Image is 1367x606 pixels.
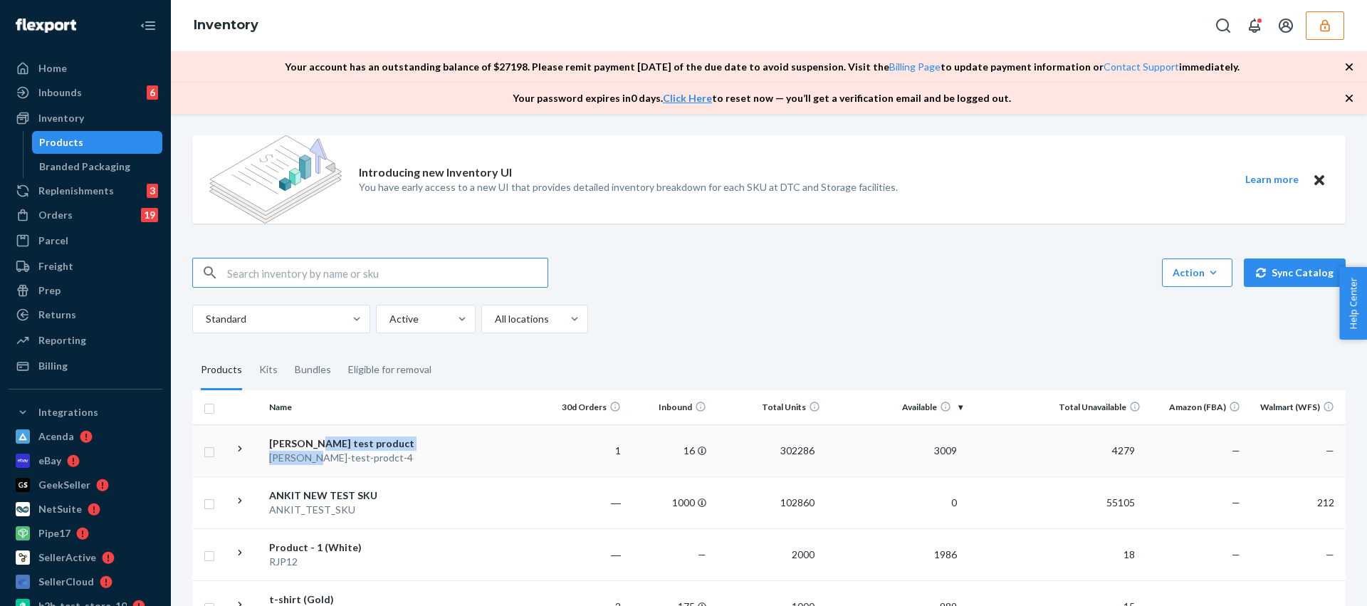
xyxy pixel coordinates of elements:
button: Close Navigation [134,11,162,40]
a: Orders19 [9,204,162,226]
span: 102860 [775,496,820,508]
a: Branded Packaging [32,155,163,178]
button: Open Search Box [1209,11,1237,40]
span: 55105 [1101,496,1141,508]
div: RJP12 [269,555,418,569]
button: Open account menu [1272,11,1300,40]
ol: breadcrumbs [182,5,270,46]
div: [PERSON_NAME]-test-prodct-4 [269,451,418,465]
button: Learn more [1236,171,1307,189]
span: — [1326,548,1334,560]
div: Integrations [38,405,98,419]
div: SellerActive [38,550,96,565]
button: Sync Catalog [1244,258,1346,287]
div: 19 [141,208,158,222]
a: Home [9,57,162,80]
button: Open notifications [1240,11,1269,40]
div: Prep [38,283,61,298]
div: Eligible for removal [348,350,431,390]
p: Your account has an outstanding balance of $ 27198 . Please remit payment [DATE] of the due date ... [285,60,1240,74]
div: Replenishments [38,184,114,198]
span: — [1232,496,1240,508]
th: Total Units [712,390,826,424]
span: — [1326,444,1334,456]
div: Orders [38,208,73,222]
div: Pipe17 [38,526,70,540]
span: 18 [1118,548,1141,560]
div: Returns [38,308,76,322]
span: 0 [946,496,963,508]
div: eBay [38,454,61,468]
div: GeekSeller [38,478,90,492]
a: SellerActive [9,546,162,569]
a: Click Here [663,92,712,104]
span: — [1232,548,1240,560]
a: eBay [9,449,162,472]
div: NetSuite [38,502,82,516]
a: Inventory [194,17,258,33]
span: 3009 [928,444,963,456]
div: Kits [259,350,278,390]
div: [PERSON_NAME] test product [269,437,418,451]
img: new-reports-banner-icon.82668bd98b6a51aee86340f2a7b77ae3.png [209,135,342,224]
a: Returns [9,303,162,326]
a: Inventory [9,107,162,130]
a: Reporting [9,329,162,352]
div: 6 [147,85,158,100]
td: 1000 [627,476,712,528]
td: 1 [541,424,627,476]
span: 2000 [786,548,820,560]
a: NetSuite [9,498,162,521]
button: Help Center [1339,267,1367,340]
div: SellerCloud [38,575,94,589]
div: ANKIT_TEST_SKU [269,503,418,517]
th: Available [826,390,968,424]
span: — [698,548,706,560]
button: Integrations [9,401,162,424]
th: Walmart (WFS) [1246,390,1346,424]
a: Acenda [9,425,162,448]
div: Reporting [38,333,86,348]
td: 16 [627,424,712,476]
a: Billing Page [889,61,941,73]
img: Flexport logo [16,19,76,33]
a: GeekSeller [9,474,162,496]
th: Total Unavailable [968,390,1146,424]
a: Freight [9,255,162,278]
p: Your password expires in 0 days . to reset now — you’ll get a verification email and be logged out. [513,91,1011,105]
div: Acenda [38,429,74,444]
td: 212 [1246,476,1346,528]
div: Inbounds [38,85,82,100]
th: Inbound [627,390,712,424]
button: Close [1310,171,1329,189]
p: Introducing new Inventory UI [359,164,512,181]
input: All locations [493,312,495,326]
a: Billing [9,355,162,377]
td: ― [541,528,627,580]
a: Inbounds6 [9,81,162,104]
div: Bundles [295,350,331,390]
div: ANKIT NEW TEST SKU [269,489,418,503]
div: 3 [147,184,158,198]
button: Action [1162,258,1232,287]
div: Product - 1 (White) [269,540,418,555]
div: Branded Packaging [39,160,130,174]
div: Products [201,350,242,390]
div: Parcel [38,234,68,248]
input: Search inventory by name or sku [227,258,548,287]
a: Replenishments3 [9,179,162,202]
th: Amazon (FBA) [1146,390,1246,424]
div: Inventory [38,111,84,125]
a: Prep [9,279,162,302]
th: Name [263,390,424,424]
input: Active [388,312,389,326]
a: Pipe17 [9,522,162,545]
th: 30d Orders [541,390,627,424]
a: Contact Support [1104,61,1179,73]
a: SellerCloud [9,570,162,593]
span: — [1232,444,1240,456]
span: 1986 [928,548,963,560]
p: You have early access to a new UI that provides detailed inventory breakdown for each SKU at DTC ... [359,180,898,194]
span: 302286 [775,444,820,456]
